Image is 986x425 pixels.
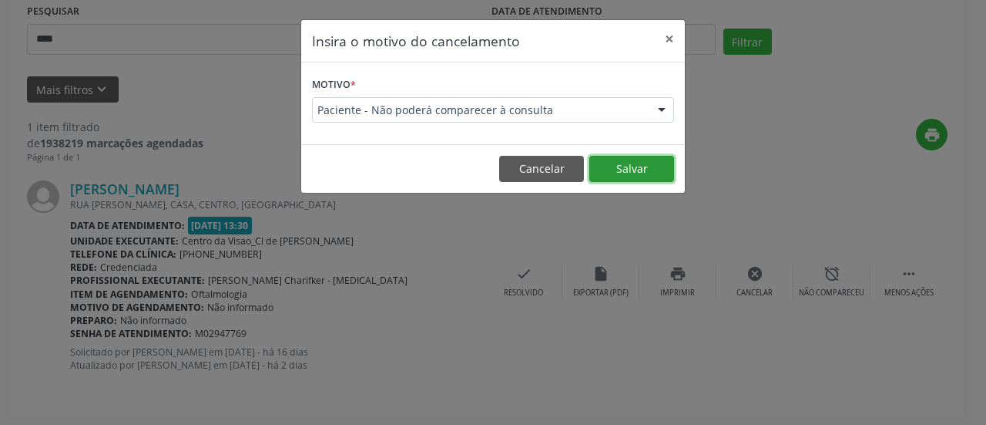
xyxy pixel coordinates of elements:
[312,73,356,97] label: Motivo
[654,20,685,58] button: Close
[312,31,520,51] h5: Insira o motivo do cancelamento
[589,156,674,182] button: Salvar
[499,156,584,182] button: Cancelar
[317,103,642,118] span: Paciente - Não poderá comparecer à consulta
